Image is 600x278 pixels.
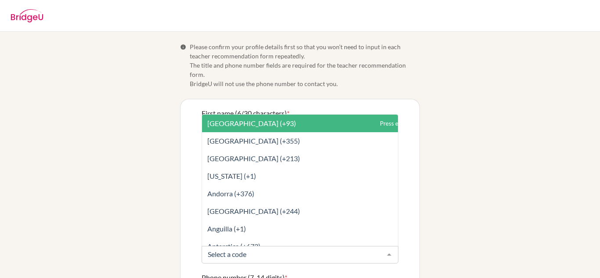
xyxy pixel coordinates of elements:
[202,108,289,119] label: First name (6/30 characters)
[207,137,300,145] span: [GEOGRAPHIC_DATA] (+355)
[11,9,43,22] img: BridgeU logo
[207,207,300,215] span: [GEOGRAPHIC_DATA] (+244)
[207,172,256,180] span: [US_STATE] (+1)
[180,44,186,50] span: Info
[206,250,380,259] input: Select a code
[207,189,254,198] span: Andorra (+376)
[190,42,420,88] span: Please confirm your profile details first so that you won’t need to input in each teacher recomme...
[207,224,246,233] span: Anguilla (+1)
[207,154,300,162] span: [GEOGRAPHIC_DATA] (+213)
[207,119,296,127] span: [GEOGRAPHIC_DATA] (+93)
[207,242,260,250] span: Antarctica (+672)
